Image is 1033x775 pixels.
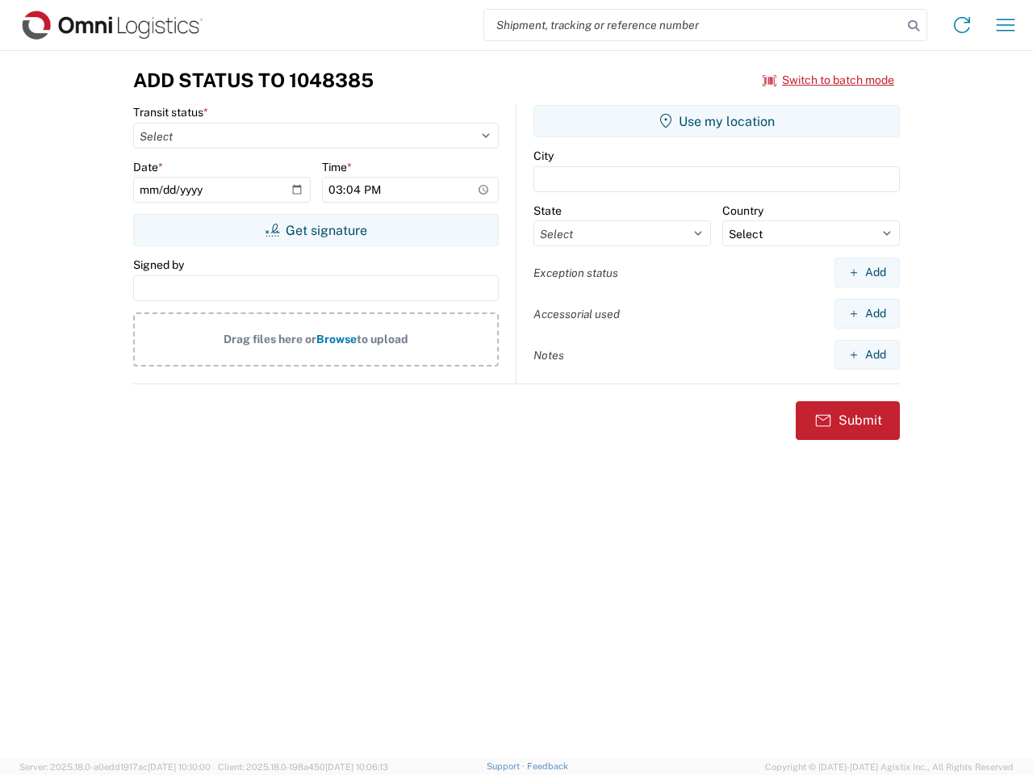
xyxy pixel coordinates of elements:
[133,258,184,272] label: Signed by
[533,266,618,280] label: Exception status
[357,333,408,346] span: to upload
[133,69,374,92] h3: Add Status to 1048385
[763,67,894,94] button: Switch to batch mode
[484,10,902,40] input: Shipment, tracking or reference number
[316,333,357,346] span: Browse
[834,340,900,370] button: Add
[533,105,900,137] button: Use my location
[527,761,568,771] a: Feedback
[834,258,900,287] button: Add
[533,307,620,321] label: Accessorial used
[218,762,388,772] span: Client: 2025.18.0-198a450
[533,149,554,163] label: City
[322,160,352,174] label: Time
[148,762,211,772] span: [DATE] 10:10:00
[133,214,499,246] button: Get signature
[533,203,562,218] label: State
[19,762,211,772] span: Server: 2025.18.0-a0edd1917ac
[487,761,527,771] a: Support
[533,348,564,362] label: Notes
[224,333,316,346] span: Drag files here or
[325,762,388,772] span: [DATE] 10:06:13
[796,401,900,440] button: Submit
[133,105,208,119] label: Transit status
[834,299,900,329] button: Add
[722,203,763,218] label: Country
[765,760,1014,774] span: Copyright © [DATE]-[DATE] Agistix Inc., All Rights Reserved
[133,160,163,174] label: Date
